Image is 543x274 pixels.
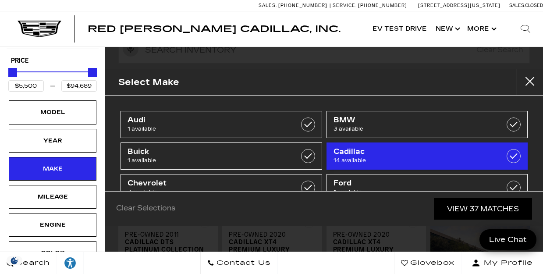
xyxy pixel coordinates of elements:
span: Ford [334,179,493,188]
span: Service: [333,3,357,8]
div: Price [8,65,97,92]
div: Color [31,248,75,258]
button: More [463,11,499,46]
div: Make [31,164,75,174]
span: 3 available [128,188,287,196]
div: EngineEngine [9,213,96,237]
span: Closed [525,3,543,8]
a: Clear Selections [116,204,175,214]
a: Ford1 available [327,174,528,201]
span: [PHONE_NUMBER] [278,3,327,8]
span: Audi [128,116,287,125]
a: Service: [PHONE_NUMBER] [330,3,409,8]
img: Opt-Out Icon [4,256,25,265]
h5: Price [11,57,94,65]
span: 1 available [128,156,287,165]
span: Glovebox [408,257,454,269]
span: Buick [128,147,287,156]
a: Live Chat [479,229,536,250]
span: Chevrolet [128,179,287,188]
span: My Profile [480,257,533,269]
span: Contact Us [214,257,271,269]
a: Chevrolet3 available [121,174,322,201]
a: Sales: [PHONE_NUMBER] [259,3,330,8]
div: Maximum Price [88,68,97,77]
a: Cadillac14 available [327,142,528,170]
span: Cadillac [334,147,493,156]
span: Red [PERSON_NAME] Cadillac, Inc. [88,24,341,34]
a: New [431,11,463,46]
a: BMW3 available [327,111,528,138]
a: Explore your accessibility options [57,252,84,274]
a: Contact Us [200,252,278,274]
span: 14 available [334,156,493,165]
span: 1 available [128,125,287,133]
a: Glovebox [394,252,461,274]
input: Minimum [8,80,44,92]
div: Year [31,136,75,146]
div: YearYear [9,129,96,153]
div: ModelModel [9,100,96,124]
a: Buick1 available [121,142,322,170]
img: Cadillac Dark Logo with Cadillac White Text [18,21,61,37]
a: [STREET_ADDRESS][US_STATE] [418,3,500,8]
section: Click to Open Cookie Consent Modal [4,256,25,265]
div: ColorColor [9,241,96,265]
button: Open user profile menu [461,252,543,274]
h2: Select Make [118,75,179,89]
input: Maximum [61,80,97,92]
span: Live Chat [485,235,531,245]
a: EV Test Drive [368,11,431,46]
span: [PHONE_NUMBER] [358,3,407,8]
span: 3 available [334,125,493,133]
div: MakeMake [9,157,96,181]
a: Red [PERSON_NAME] Cadillac, Inc. [88,25,341,33]
div: Minimum Price [8,68,17,77]
a: Audi1 available [121,111,322,138]
div: Mileage [31,192,75,202]
div: Explore your accessibility options [57,256,83,270]
span: Sales: [259,3,277,8]
div: MileageMileage [9,185,96,209]
span: 1 available [334,188,493,196]
a: View 37 Matches [434,198,532,220]
span: BMW [334,116,493,125]
div: Model [31,107,75,117]
span: Sales: [509,3,525,8]
span: Search [14,257,50,269]
button: close [517,69,543,95]
div: Engine [31,220,75,230]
